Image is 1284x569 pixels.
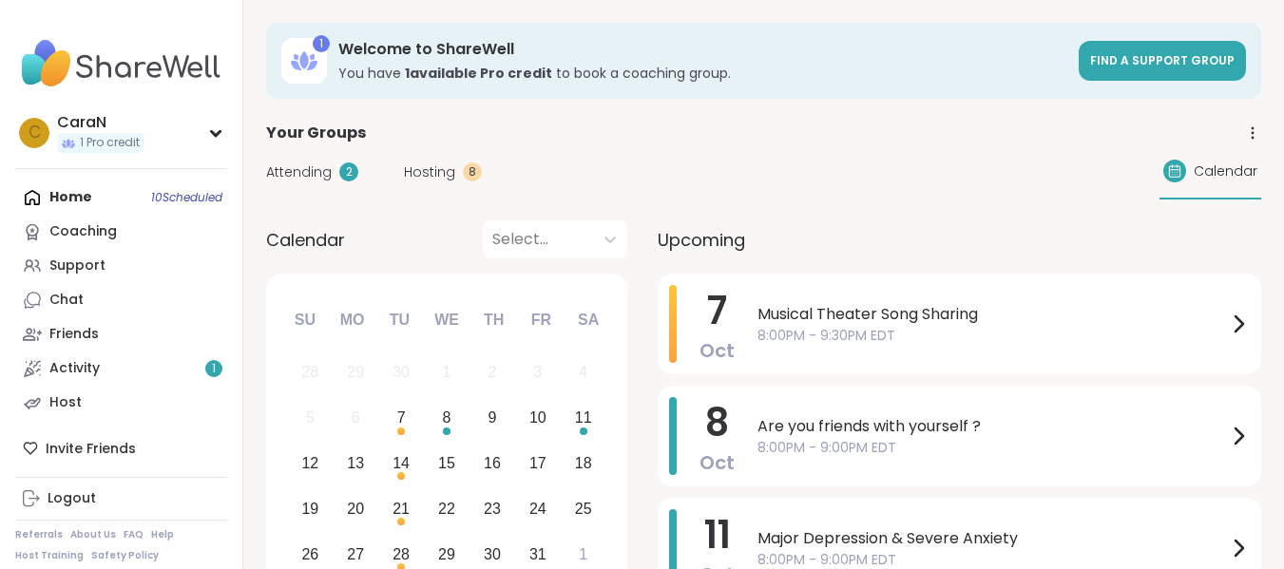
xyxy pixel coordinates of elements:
[517,352,558,393] div: Not available Friday, October 3rd, 2025
[473,299,515,341] div: Th
[463,162,482,181] div: 8
[427,398,468,439] div: Choose Wednesday, October 8th, 2025
[443,405,451,430] div: 8
[757,527,1227,550] span: Major Depression & Severe Anxiety
[393,450,410,476] div: 14
[427,444,468,484] div: Choose Wednesday, October 15th, 2025
[347,541,364,567] div: 27
[757,415,1227,438] span: Are you friends with yourself ?
[484,496,501,522] div: 23
[15,30,227,97] img: ShareWell Nav Logo
[29,121,41,145] span: C
[266,227,345,253] span: Calendar
[472,352,513,393] div: Not available Thursday, October 2nd, 2025
[575,405,592,430] div: 11
[517,444,558,484] div: Choose Friday, October 17th, 2025
[438,541,455,567] div: 29
[266,122,366,144] span: Your Groups
[393,496,410,522] div: 21
[352,405,360,430] div: 6
[427,352,468,393] div: Not available Wednesday, October 1st, 2025
[91,549,159,562] a: Safety Policy
[472,444,513,484] div: Choose Thursday, October 16th, 2025
[443,359,451,385] div: 1
[347,496,364,522] div: 20
[1194,161,1257,181] span: Calendar
[472,488,513,529] div: Choose Thursday, October 23rd, 2025
[405,64,552,83] b: 1 available Pro credit
[658,227,745,253] span: Upcoming
[48,489,96,508] div: Logout
[338,64,1067,83] h3: You have to book a coaching group.
[529,541,546,567] div: 31
[393,359,410,385] div: 30
[49,256,105,275] div: Support
[306,405,315,430] div: 5
[404,162,455,182] span: Hosting
[579,359,587,385] div: 4
[335,398,376,439] div: Not available Monday, October 6th, 2025
[575,450,592,476] div: 18
[567,299,609,341] div: Sa
[529,450,546,476] div: 17
[290,398,331,439] div: Not available Sunday, October 5th, 2025
[520,299,562,341] div: Fr
[290,444,331,484] div: Choose Sunday, October 12th, 2025
[57,112,144,133] div: CaraN
[705,396,729,449] span: 8
[699,449,735,476] span: Oct
[438,496,455,522] div: 22
[313,35,330,52] div: 1
[331,299,373,341] div: Mo
[381,398,422,439] div: Choose Tuesday, October 7th, 2025
[15,482,227,516] a: Logout
[472,398,513,439] div: Choose Thursday, October 9th, 2025
[563,488,604,529] div: Choose Saturday, October 25th, 2025
[378,299,420,341] div: Tu
[1090,52,1235,68] span: Find a support group
[575,496,592,522] div: 25
[15,351,227,386] a: Activity1
[517,398,558,439] div: Choose Friday, October 10th, 2025
[49,393,82,412] div: Host
[15,549,84,562] a: Host Training
[704,508,731,561] span: 11
[80,135,140,151] span: 1 Pro credit
[338,39,1067,60] h3: Welcome to ShareWell
[15,386,227,420] a: Host
[301,541,318,567] div: 26
[124,528,144,541] a: FAQ
[49,359,100,378] div: Activity
[151,528,174,541] a: Help
[579,541,587,567] div: 1
[484,541,501,567] div: 30
[301,496,318,522] div: 19
[529,405,546,430] div: 10
[757,303,1227,326] span: Musical Theater Song Sharing
[563,398,604,439] div: Choose Saturday, October 11th, 2025
[339,162,358,181] div: 2
[426,299,468,341] div: We
[427,488,468,529] div: Choose Wednesday, October 22nd, 2025
[290,488,331,529] div: Choose Sunday, October 19th, 2025
[266,162,332,182] span: Attending
[212,361,216,377] span: 1
[15,249,227,283] a: Support
[393,541,410,567] div: 28
[15,283,227,317] a: Chat
[484,450,501,476] div: 16
[15,528,63,541] a: Referrals
[284,299,326,341] div: Su
[563,444,604,484] div: Choose Saturday, October 18th, 2025
[757,438,1227,458] span: 8:00PM - 9:00PM EDT
[699,337,735,364] span: Oct
[381,488,422,529] div: Choose Tuesday, October 21st, 2025
[49,291,84,310] div: Chat
[529,496,546,522] div: 24
[517,488,558,529] div: Choose Friday, October 24th, 2025
[381,444,422,484] div: Choose Tuesday, October 14th, 2025
[290,352,331,393] div: Not available Sunday, September 28th, 2025
[533,359,542,385] div: 3
[15,215,227,249] a: Coaching
[335,352,376,393] div: Not available Monday, September 29th, 2025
